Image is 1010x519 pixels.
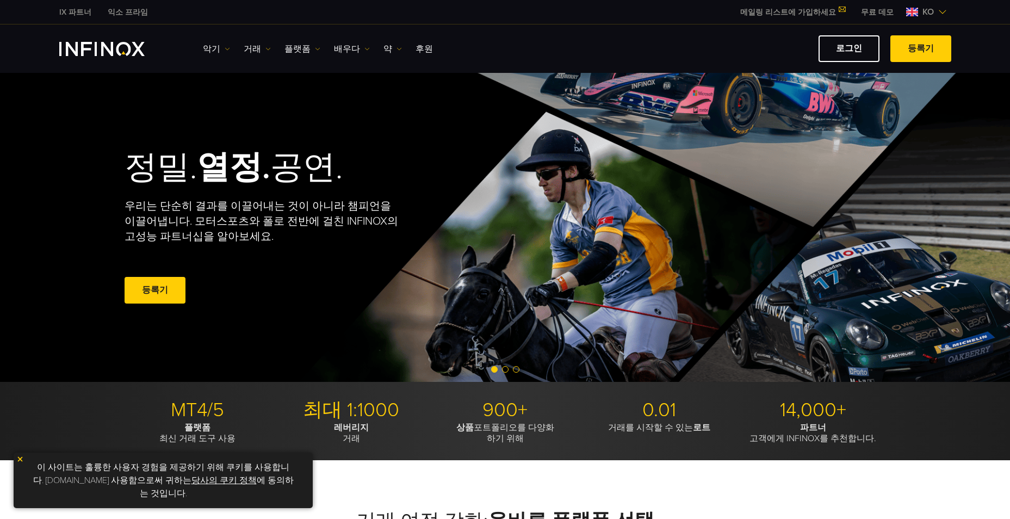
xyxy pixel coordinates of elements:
[513,366,519,373] span: 슬라이드 3으로 이동
[740,398,886,422] p: 14,000+
[740,422,886,444] p: 고객에게 INFINOX를 추천합니다.
[244,42,261,55] font: 거래
[740,8,836,17] font: 메일링 리스트에 가입하세요
[853,7,902,18] a: 인피녹스 메뉴
[586,422,732,433] p: 거래를 시작할 수 있는
[416,42,433,55] a: 후원
[432,398,578,422] p: 900+
[59,42,170,56] a: INFINOX 로고
[456,422,474,433] strong: 상품
[383,42,402,55] a: 약
[890,35,951,62] a: 등록기
[142,285,168,295] font: 등록기
[16,455,24,463] img: 노란색 닫기 아이콘
[586,398,732,422] p: 0.01
[334,42,360,55] font: 배우다
[334,422,369,433] strong: 레버리지
[432,422,578,444] p: 포트폴리오를 다양화 하기 위해
[191,475,257,486] a: 당사의 쿠키 정책
[125,422,270,444] p: 최신 거래 도구 사용
[491,366,498,373] span: 슬라이드 1로 이동
[334,42,370,55] a: 배우다
[100,7,156,18] a: 인피녹스
[819,35,879,62] a: 로그인
[278,398,424,422] p: 최대 1:1000
[278,422,424,444] p: 거래
[284,42,320,55] a: 플랫폼
[800,422,826,433] strong: 파트너
[502,366,509,373] span: 슬라이드 2로 이동
[732,8,853,17] a: 메일링 리스트에 가입하세요
[203,42,220,55] font: 악기
[125,398,270,422] p: MT4/5
[908,43,934,54] font: 등록기
[918,5,938,18] span: KO
[383,42,392,55] font: 약
[693,422,710,433] strong: 로트
[33,462,294,499] font: 이 사이트는 훌륭한 사용자 경험을 제공하기 위해 쿠키를 사용합니다. [DOMAIN_NAME] 사용함으로써 귀하는 에 동의하는 것입니다.
[125,277,185,304] a: 등록기
[284,42,311,55] font: 플랫폼
[125,199,399,244] p: 우리는 단순히 결과를 이끌어내는 것이 아니라 챔피언을 이끌어냅니다. 모터스포츠와 폴로 전반에 걸친 INFINOX의 고성능 파트너십을 알아보세요.
[184,422,210,433] strong: 플랫폼
[244,42,271,55] a: 거래
[125,148,467,188] h2: 정밀. 공연.
[197,148,270,187] strong: 열정.
[51,7,100,18] a: 인피녹스
[203,42,230,55] a: 악기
